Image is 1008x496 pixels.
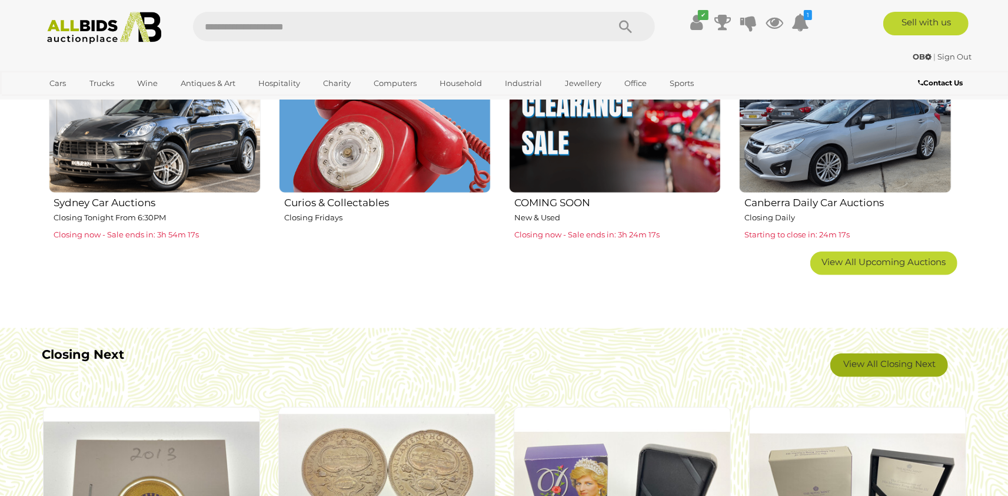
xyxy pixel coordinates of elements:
a: [GEOGRAPHIC_DATA] [42,93,141,113]
i: ✔ [698,10,708,20]
h2: COMING SOON [514,194,721,209]
h2: Curios & Collectables [284,194,491,209]
span: View All Upcoming Auctions [821,256,946,267]
a: Contact Us [918,77,966,90]
h2: Canberra Daily Car Auctions [744,194,951,209]
button: Search [596,12,655,41]
a: Computers [366,74,424,93]
b: Closing Next [42,347,125,362]
a: Household [432,74,490,93]
i: 1 [804,10,812,20]
span: Closing now - Sale ends in: 3h 24m 17s [514,230,660,239]
a: Sports [662,74,701,93]
p: Closing Tonight From 6:30PM [54,211,261,224]
a: Charity [315,74,358,93]
a: OB [913,52,934,61]
h2: Sydney Car Auctions [54,194,261,209]
img: Allbids.com.au [41,12,168,44]
a: View All Upcoming Auctions [810,252,957,275]
a: View All Closing Next [830,353,948,377]
a: Hospitality [251,74,308,93]
span: Closing now - Sale ends in: 3h 54m 17s [54,230,199,239]
a: Industrial [497,74,550,93]
span: | [934,52,936,61]
a: Cars [42,74,74,93]
p: Closing Fridays [284,211,491,224]
p: Closing Daily [744,211,951,224]
a: Sign Out [938,52,972,61]
strong: OB [913,52,932,61]
p: New & Used [514,211,721,224]
a: ✔ [688,12,706,33]
span: Starting to close in: 24m 17s [744,230,850,239]
a: Sell with us [883,12,969,35]
a: Jewellery [557,74,609,93]
a: Trucks [82,74,122,93]
a: Wine [129,74,165,93]
a: Office [617,74,654,93]
b: Contact Us [918,78,963,87]
a: Antiques & Art [173,74,243,93]
a: 1 [791,12,809,33]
